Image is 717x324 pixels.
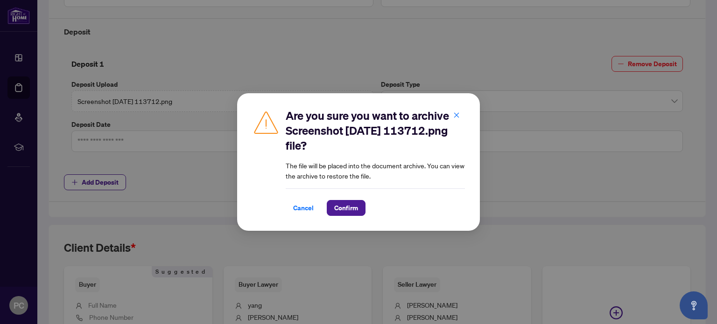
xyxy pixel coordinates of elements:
[286,108,465,216] div: The file will be placed into the document archive. You can view the archive to restore the file.
[680,291,708,319] button: Open asap
[293,200,314,215] span: Cancel
[286,200,321,216] button: Cancel
[453,112,460,118] span: close
[252,108,280,136] img: Caution Icon
[286,108,465,153] h2: Are you sure you want to archive Screenshot [DATE] 113712.png file?
[327,200,366,216] button: Confirm
[334,200,358,215] span: Confirm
